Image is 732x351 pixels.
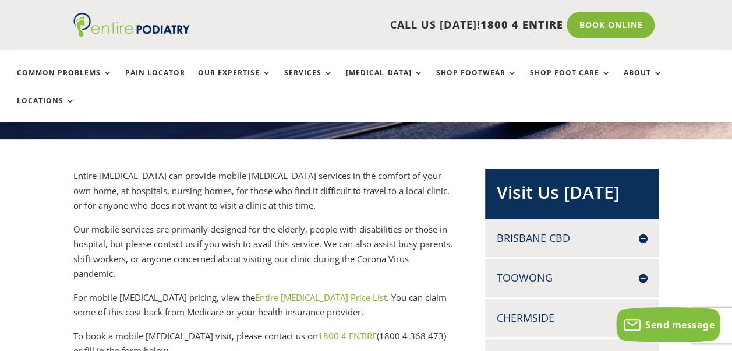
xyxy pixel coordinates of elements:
a: Entire [MEDICAL_DATA] Price List [255,292,387,303]
a: Entire Podiatry [73,28,190,40]
a: Pain Locator [125,69,185,94]
a: Shop Foot Care [530,69,611,94]
h4: Brisbane CBD [497,231,647,245]
img: logo (1) [73,13,190,37]
h4: Chermside [497,311,647,325]
span: Send message [645,318,715,331]
p: CALL US [DATE]! [204,17,563,33]
h4: Toowong [497,271,647,285]
span: 1800 4 ENTIRE [480,17,563,31]
a: Locations [17,97,75,122]
a: [MEDICAL_DATA] [346,69,423,94]
h2: Visit Us [DATE] [497,180,647,210]
a: Services [284,69,333,94]
a: Book Online [567,12,655,38]
p: Our mobile services are primarily designed for the elderly, people with disabilities or those in ... [73,222,453,290]
a: Common Problems [17,69,112,94]
a: Our Expertise [198,69,271,94]
a: 1800 4 ENTIRE [318,330,377,342]
a: Shop Footwear [436,69,517,94]
a: About [624,69,663,94]
p: For mobile [MEDICAL_DATA] pricing, view the . You can claim some of this cost back from Medicare ... [73,290,453,329]
button: Send message [616,307,720,342]
p: Entire [MEDICAL_DATA] can provide mobile [MEDICAL_DATA] services in the comfort of your own home,... [73,169,453,222]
